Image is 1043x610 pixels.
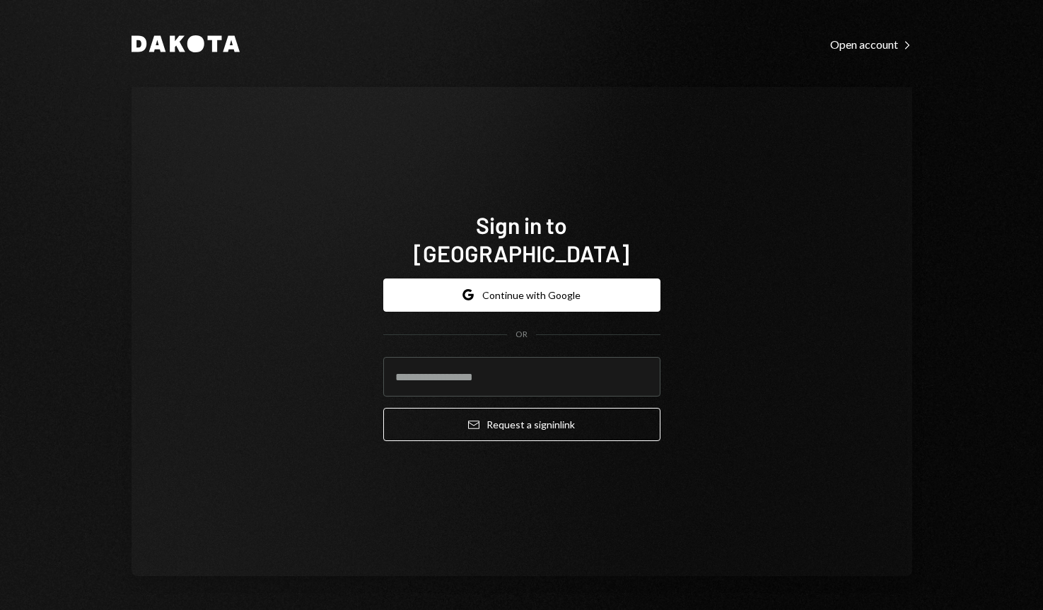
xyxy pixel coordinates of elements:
[383,278,660,312] button: Continue with Google
[830,37,912,52] div: Open account
[383,408,660,441] button: Request a signinlink
[515,329,528,341] div: OR
[830,36,912,52] a: Open account
[383,211,660,267] h1: Sign in to [GEOGRAPHIC_DATA]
